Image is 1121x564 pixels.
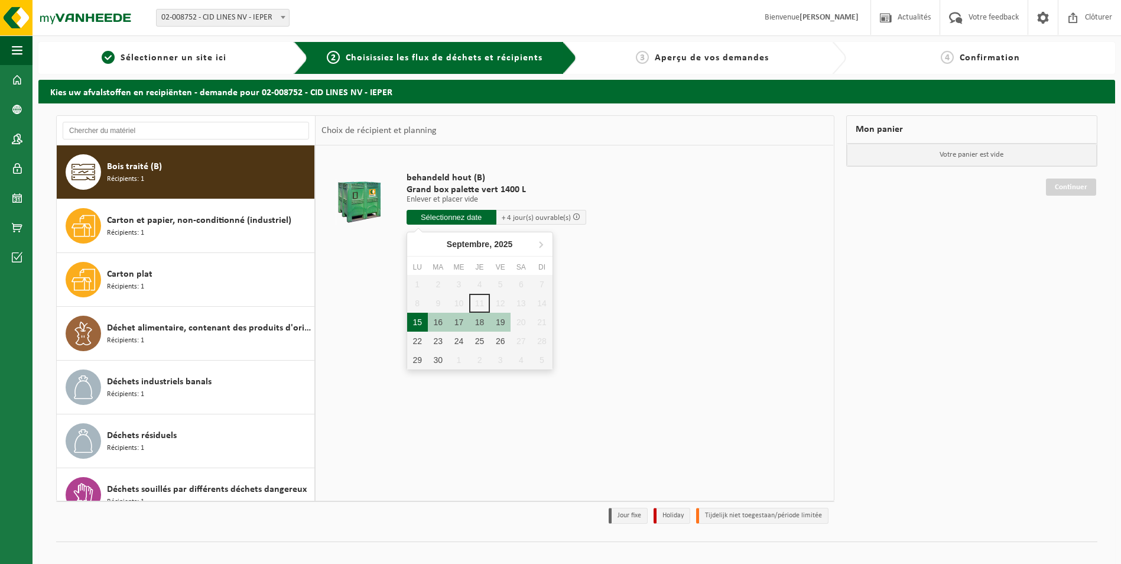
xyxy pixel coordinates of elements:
button: Déchet alimentaire, contenant des produits d'origine animale, non emballé, catégorie 3 Récipients: 1 [57,307,315,361]
button: Déchets résiduels Récipients: 1 [57,414,315,468]
span: Récipients: 1 [107,335,144,346]
h2: Kies uw afvalstoffen en recipiënten - demande pour 02-008752 - CID LINES NV - IEPER [38,80,1115,103]
a: Continuer [1046,179,1096,196]
button: Bois traité (B) Récipients: 1 [57,145,315,199]
li: Jour fixe [609,508,648,524]
p: Enlever et placer vide [407,196,586,204]
div: Ve [490,261,511,273]
div: Ma [428,261,449,273]
div: 25 [469,332,490,351]
span: Récipients: 1 [107,228,144,239]
span: Récipients: 1 [107,174,144,185]
a: 1Sélectionner un site ici [44,51,284,65]
span: Déchets souillés par différents déchets dangereux [107,482,307,497]
span: Sélectionner un site ici [121,53,226,63]
span: Grand box palette vert 1400 L [407,184,586,196]
span: behandeld hout (B) [407,172,586,184]
span: Confirmation [960,53,1020,63]
span: 3 [636,51,649,64]
span: Récipients: 1 [107,389,144,400]
span: Déchets industriels banals [107,375,212,389]
div: 18 [469,313,490,332]
div: 17 [449,313,469,332]
input: Chercher du matériel [63,122,309,140]
div: 30 [428,351,449,369]
span: Aperçu de vos demandes [655,53,769,63]
li: Holiday [654,508,690,524]
button: Déchets industriels banals Récipients: 1 [57,361,315,414]
div: Septembre, [442,235,518,254]
i: 2025 [494,240,512,248]
div: 29 [407,351,428,369]
span: 02-008752 - CID LINES NV - IEPER [156,9,290,27]
div: 15 [407,313,428,332]
span: Choisissiez les flux de déchets et récipients [346,53,542,63]
button: Carton plat Récipients: 1 [57,253,315,307]
span: Récipients: 1 [107,281,144,293]
div: Me [449,261,469,273]
span: 2 [327,51,340,64]
div: 19 [490,313,511,332]
div: 1 [449,351,469,369]
div: 2 [469,351,490,369]
span: Déchet alimentaire, contenant des produits d'origine animale, non emballé, catégorie 3 [107,321,311,335]
div: Lu [407,261,428,273]
div: 22 [407,332,428,351]
p: Votre panier est vide [847,144,1097,166]
div: 26 [490,332,511,351]
span: 1 [102,51,115,64]
span: + 4 jour(s) ouvrable(s) [502,214,571,222]
span: Carton plat [107,267,152,281]
span: Carton et papier, non-conditionné (industriel) [107,213,291,228]
div: Choix de récipient et planning [316,116,443,145]
div: 23 [428,332,449,351]
li: Tijdelijk niet toegestaan/période limitée [696,508,828,524]
div: Di [531,261,552,273]
div: Sa [511,261,531,273]
div: 24 [449,332,469,351]
span: Bois traité (B) [107,160,162,174]
span: Déchets résiduels [107,429,177,443]
div: Mon panier [846,115,1098,144]
div: 3 [490,351,511,369]
span: 4 [941,51,954,64]
div: Je [469,261,490,273]
input: Sélectionnez date [407,210,496,225]
button: Carton et papier, non-conditionné (industriel) Récipients: 1 [57,199,315,253]
strong: [PERSON_NAME] [800,13,859,22]
button: Déchets souillés par différents déchets dangereux Récipients: 1 [57,468,315,522]
span: Récipients: 1 [107,497,144,508]
span: 02-008752 - CID LINES NV - IEPER [157,9,289,26]
span: Récipients: 1 [107,443,144,454]
div: 16 [428,313,449,332]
